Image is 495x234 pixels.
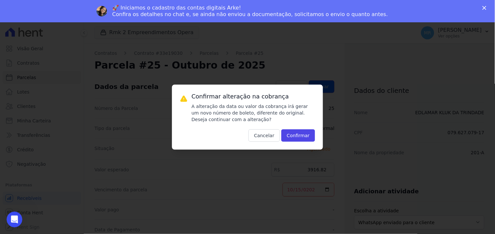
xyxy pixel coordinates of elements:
[192,103,315,123] p: A alteração da data ou valor da cobrança irá gerar um novo número de boleto, diferente do origina...
[248,129,280,142] button: Cancelar
[112,5,388,18] div: 🚀 Iniciamos o cadastro das contas digitais Arke! Confira os detalhes no chat e, se ainda não envi...
[192,93,315,100] h3: Confirmar alteração na cobrança
[483,6,489,10] div: Fechar
[281,129,315,142] button: Confirmar
[7,212,22,227] iframe: Intercom live chat
[97,6,107,16] img: Profile image for Adriane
